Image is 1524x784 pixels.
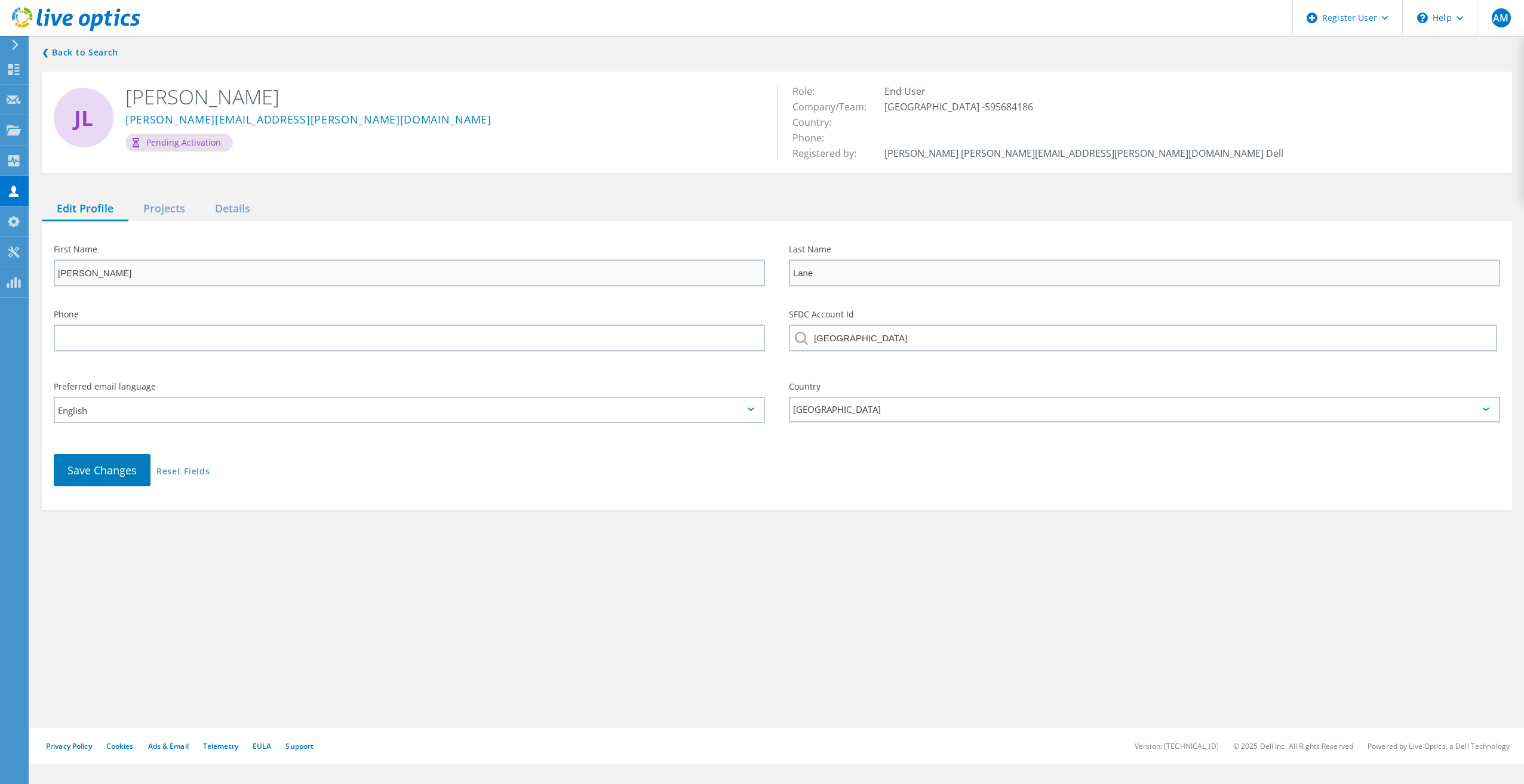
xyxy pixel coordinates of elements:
[789,245,1500,254] label: Last Name
[42,197,128,221] div: Edit Profile
[128,197,200,221] div: Projects
[789,397,1500,422] div: [GEOGRAPHIC_DATA]
[46,741,92,751] a: Privacy Policy
[792,116,843,129] span: Country:
[54,245,765,254] label: First Name
[54,454,150,486] button: Save Changes
[1135,741,1219,751] li: Version: [TECHNICAL_ID]
[792,147,868,160] span: Registered by:
[54,382,765,391] label: Preferred email language
[1368,741,1510,751] li: Powered by Live Optics, a Dell Technology
[1493,13,1508,23] span: AM
[74,107,93,128] span: JL
[156,467,210,477] a: Reset Fields
[881,146,1286,161] td: [PERSON_NAME] [PERSON_NAME][EMAIL_ADDRESS][PERSON_NAME][DOMAIN_NAME] Dell
[125,134,233,152] div: Pending Activation
[42,45,118,60] a: Back to search
[1417,13,1428,23] svg: \n
[253,741,271,751] a: EULA
[884,100,1045,113] span: [GEOGRAPHIC_DATA] -595684186
[789,382,1500,391] label: Country
[789,310,1500,319] label: SFDC Account Id
[125,84,759,110] h2: [PERSON_NAME]
[54,310,765,319] label: Phone
[792,131,836,144] span: Phone:
[792,100,878,113] span: Company/Team:
[106,741,134,751] a: Cookies
[67,463,137,477] span: Save Changes
[881,84,1286,99] td: End User
[125,114,491,126] a: [PERSON_NAME][EMAIL_ADDRESS][PERSON_NAME][DOMAIN_NAME]
[285,741,314,751] a: Support
[203,741,238,751] a: Telemetry
[200,197,265,221] div: Details
[1233,741,1353,751] li: © 2025 Dell Inc. All Rights Reserved
[12,25,140,33] a: Live Optics Dashboard
[148,741,189,751] a: Ads & Email
[792,85,826,98] span: Role:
